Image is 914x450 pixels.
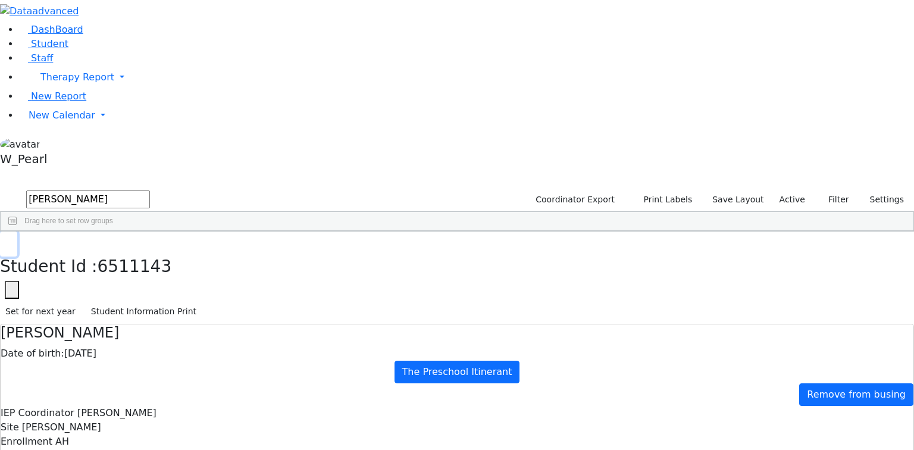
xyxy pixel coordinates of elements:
[98,257,172,276] span: 6511143
[774,190,810,209] label: Active
[528,190,620,209] button: Coordinator Export
[813,190,854,209] button: Filter
[807,389,906,400] span: Remove from busing
[19,90,86,102] a: New Report
[77,407,156,418] span: [PERSON_NAME]
[630,190,697,209] button: Print Labels
[31,52,53,64] span: Staff
[19,65,914,89] a: Therapy Report
[19,52,53,64] a: Staff
[31,38,68,49] span: Student
[395,361,520,383] a: The Preschool Itinerant
[55,436,69,447] span: AH
[24,217,113,225] span: Drag here to set row groups
[22,421,101,433] span: [PERSON_NAME]
[29,110,95,121] span: New Calendar
[40,71,114,83] span: Therapy Report
[1,346,913,361] div: [DATE]
[19,104,914,127] a: New Calendar
[19,24,83,35] a: DashBoard
[1,420,19,435] label: Site
[1,324,913,342] h4: [PERSON_NAME]
[31,90,86,102] span: New Report
[799,383,913,406] a: Remove from busing
[26,190,150,208] input: Search
[854,190,909,209] button: Settings
[707,190,769,209] button: Save Layout
[1,406,74,420] label: IEP Coordinator
[86,302,202,321] button: Student Information Print
[1,346,64,361] label: Date of birth:
[19,38,68,49] a: Student
[31,24,83,35] span: DashBoard
[1,435,52,449] label: Enrollment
